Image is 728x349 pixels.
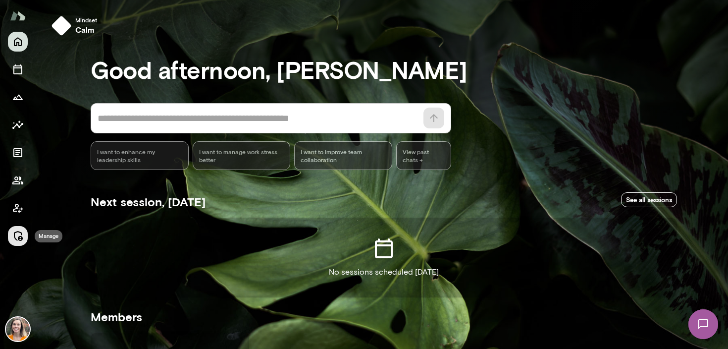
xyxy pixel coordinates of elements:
div: I want to improve team collaboration [294,141,392,170]
img: mindset [52,16,71,36]
button: Client app [8,198,28,218]
div: I want to enhance my leadership skills [91,141,189,170]
a: See all sessions [621,192,677,208]
button: Growth Plan [8,87,28,107]
button: Insights [8,115,28,135]
button: Home [8,32,28,52]
div: Manage [35,230,62,242]
button: Members [8,171,28,190]
p: No sessions scheduled [DATE] [329,266,439,278]
h5: Next session, [DATE] [91,194,206,210]
h5: Members [91,309,677,325]
button: Manage [8,226,28,246]
button: Documents [8,143,28,163]
img: Carrie Kelly [6,317,30,341]
h6: calm [75,24,97,36]
span: I want to manage work stress better [199,148,284,164]
div: I want to manage work stress better [193,141,291,170]
span: View past chats -> [396,141,451,170]
button: Mindsetcalm [48,12,105,40]
button: Sessions [8,59,28,79]
span: I want to enhance my leadership skills [97,148,182,164]
h3: Good afternoon, [PERSON_NAME] [91,56,677,83]
span: Mindset [75,16,97,24]
span: I want to improve team collaboration [301,148,386,164]
img: Mento [10,6,26,25]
